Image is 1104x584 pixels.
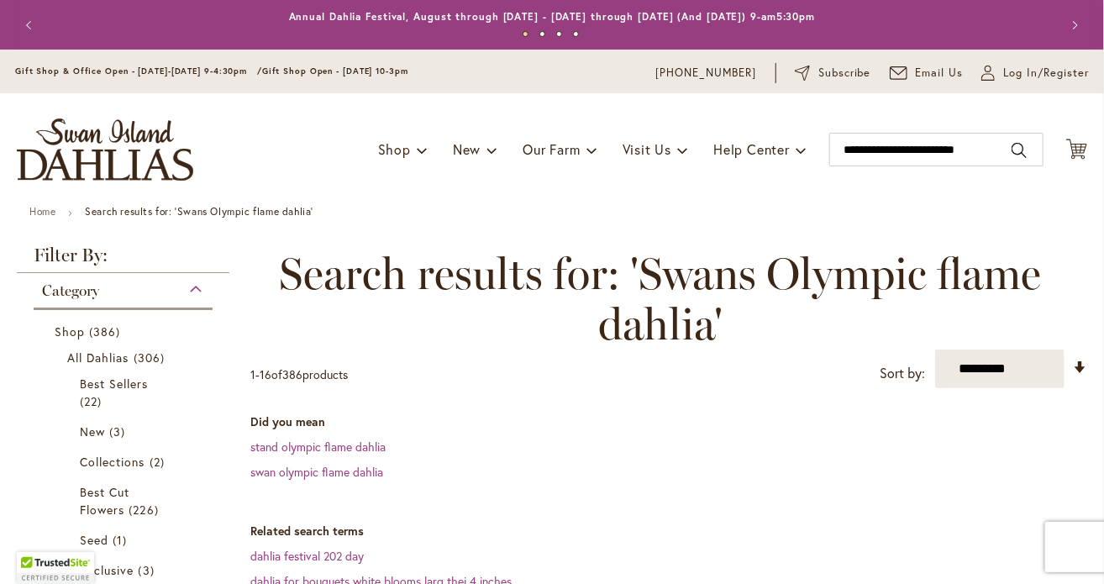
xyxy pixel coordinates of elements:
span: Subscribe [818,65,871,82]
a: store logo [17,118,193,181]
span: 306 [134,349,169,366]
iframe: Launch Accessibility Center [13,524,60,571]
span: 386 [89,323,124,340]
span: New [453,140,481,158]
span: 3 [139,561,159,579]
span: New [80,424,105,439]
a: Shop [55,323,196,340]
span: Gift Shop & Office Open - [DATE]-[DATE] 9-4:30pm / [15,66,262,76]
span: Best Cut Flowers [80,484,129,518]
a: stand olympic flame dahlia [250,439,386,455]
span: 1 [113,531,131,549]
strong: Search results for: 'Swans Olympic flame dahlia' [85,205,313,218]
button: 1 of 4 [523,31,528,37]
a: New [80,423,171,440]
button: 4 of 4 [573,31,579,37]
span: Our Farm [523,140,580,158]
a: Annual Dahlia Festival, August through [DATE] - [DATE] through [DATE] (And [DATE]) 9-am5:30pm [289,10,816,23]
dt: Did you mean [250,413,1087,430]
span: Email Us [916,65,964,82]
a: Subscribe [795,65,871,82]
span: 16 [260,366,271,382]
strong: Filter By: [17,246,229,273]
a: dahlia festival 202 day [250,548,364,564]
span: Category [42,281,99,300]
a: Seed [80,531,171,549]
span: Exclusive [80,562,134,578]
button: 2 of 4 [539,31,545,37]
span: Visit Us [623,140,671,158]
span: 2 [150,453,169,471]
span: Gift Shop Open - [DATE] 10-3pm [262,66,408,76]
p: - of products [250,361,348,388]
span: 22 [80,392,106,410]
a: Home [29,205,55,218]
span: Seed [80,532,108,548]
a: Best Cut Flowers [80,483,171,518]
span: Log In/Register [1003,65,1089,82]
button: Next [1056,8,1090,42]
a: Log In/Register [981,65,1089,82]
button: 3 of 4 [556,31,562,37]
span: Shop [378,140,411,158]
a: Collections [80,453,171,471]
span: Collections [80,454,145,470]
span: 3 [109,423,129,440]
dt: Related search terms [250,523,1087,539]
span: All Dahlias [67,350,129,366]
a: All Dahlias [67,349,183,366]
span: Best Sellers [80,376,149,392]
span: 386 [282,366,302,382]
a: [PHONE_NUMBER] [655,65,757,82]
span: 226 [129,501,162,518]
span: Search results for: 'Swans Olympic flame dahlia' [250,249,1070,350]
span: 1 [250,366,255,382]
a: swan olympic flame dahlia [250,464,383,480]
span: Help Center [713,140,790,158]
a: Email Us [890,65,964,82]
a: Exclusive [80,561,171,579]
a: Best Sellers [80,375,171,410]
span: Shop [55,324,85,339]
button: Previous [14,8,48,42]
label: Sort by: [880,358,925,389]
